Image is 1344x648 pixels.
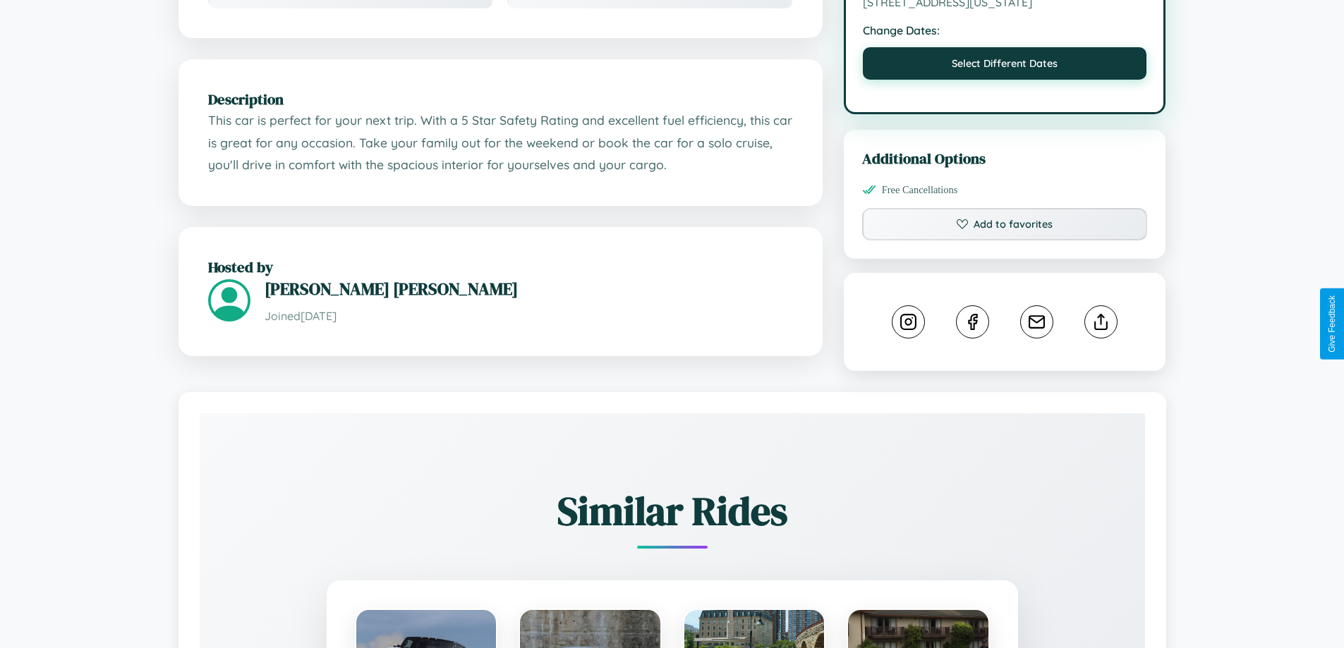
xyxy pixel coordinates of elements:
h3: [PERSON_NAME] [PERSON_NAME] [265,277,793,300]
h2: Hosted by [208,257,793,277]
span: Free Cancellations [882,184,958,196]
strong: Change Dates: [863,23,1147,37]
button: Add to favorites [862,208,1148,240]
h2: Similar Rides [249,484,1096,538]
h3: Additional Options [862,148,1148,169]
button: Select Different Dates [863,47,1147,80]
p: Joined [DATE] [265,306,793,326]
p: This car is perfect for your next trip. With a 5 Star Safety Rating and excellent fuel efficiency... [208,109,793,176]
h2: Description [208,89,793,109]
div: Give Feedback [1327,295,1337,353]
